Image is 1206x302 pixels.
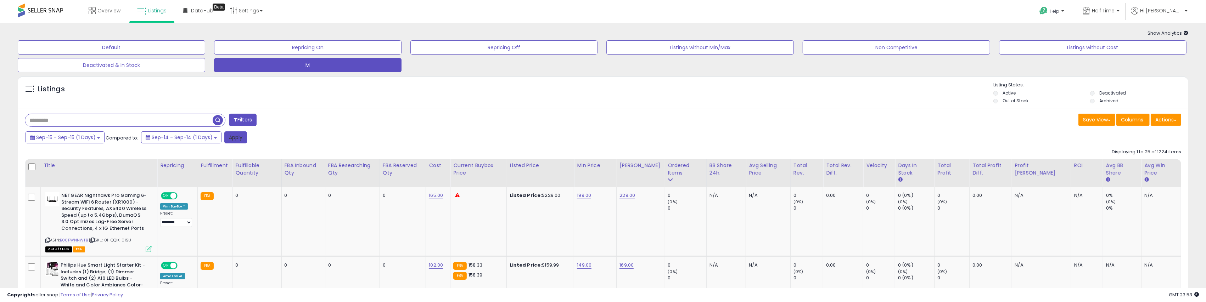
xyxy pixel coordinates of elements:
small: (0%) [793,269,803,274]
a: 165.00 [429,192,443,199]
a: 229.00 [619,192,635,199]
div: Ordered Items [668,162,703,177]
span: Columns [1121,116,1143,123]
a: Terms of Use [61,291,91,298]
div: 0 (0%) [898,205,934,211]
button: Listings without Min/Max [606,40,794,55]
div: 0 [285,262,320,268]
div: N/A [1144,262,1176,268]
div: 0 [793,262,823,268]
div: 0 [937,262,969,268]
label: Archived [1099,98,1118,104]
div: Listed Price [510,162,571,169]
span: Hi [PERSON_NAME] [1140,7,1183,14]
b: NETGEAR Nighthawk Pro Gaming 6-Stream WiFi 6 Router (XR1000) - Security Features, AX5400 Wireless... [61,192,147,233]
span: Compared to: [106,135,138,141]
div: N/A [1144,192,1176,199]
span: 158.33 [469,262,483,268]
div: 0 [668,275,706,281]
div: $159.99 [510,262,568,268]
span: Overview [97,7,120,14]
div: 0.00 [972,262,1006,268]
div: 0 [793,205,823,211]
div: Preset: [160,281,192,297]
div: Days In Stock [898,162,931,177]
div: Win BuyBox * [160,203,188,210]
div: Total Rev. [793,162,820,177]
div: 0.00 [826,262,858,268]
span: ON [162,263,170,269]
div: 0 [793,192,823,199]
div: Current Buybox Price [453,162,504,177]
a: B08FWNNWTB [60,237,88,243]
div: N/A [749,192,785,199]
button: Actions [1151,114,1181,126]
div: 0 [328,192,374,199]
span: OFF [176,193,188,199]
h5: Listings [38,84,65,94]
label: Out of Stock [1003,98,1029,104]
small: (0%) [866,269,876,274]
b: Listed Price: [510,262,542,268]
a: Hi [PERSON_NAME] [1131,7,1188,23]
div: Total Profit [937,162,966,177]
div: N/A [709,262,741,268]
div: 0 (0%) [898,192,934,199]
div: Fulfillable Quantity [235,162,278,177]
button: Sep-14 - Sep-14 (1 Days) [141,131,221,143]
span: ON [162,193,170,199]
button: Listings without Cost [999,40,1187,55]
small: FBA [201,262,214,270]
span: Show Analytics [1148,30,1188,36]
div: N/A [709,192,741,199]
small: Avg Win Price. [1144,177,1149,183]
div: 0.00 [972,192,1006,199]
div: 0 [383,192,421,199]
span: FBA [73,246,85,252]
div: 0 [328,262,374,268]
div: ASIN: [45,192,152,251]
div: 0 [668,262,706,268]
a: 102.00 [429,262,443,269]
small: (0%) [937,199,947,205]
div: 0 [383,262,421,268]
a: 149.00 [577,262,591,269]
div: 0 [937,192,969,199]
div: Preset: [160,211,192,227]
div: N/A [749,262,785,268]
span: Help [1050,8,1059,14]
div: 0 [793,275,823,281]
div: Avg BB Share [1106,162,1138,177]
div: Cost [429,162,447,169]
div: N/A [1074,262,1098,268]
span: DataHub [191,7,213,14]
button: Filters [229,114,257,126]
i: Get Help [1039,6,1048,15]
small: (0%) [898,199,908,205]
label: Active [1003,90,1016,96]
small: FBA [201,192,214,200]
div: 0 [866,275,895,281]
small: Days In Stock. [898,177,902,183]
a: 199.00 [577,192,591,199]
a: Privacy Policy [92,291,123,298]
div: N/A [1015,192,1066,199]
small: (0%) [898,269,908,274]
div: Min Price [577,162,613,169]
button: Repricing On [214,40,402,55]
button: Deactivated & In Stock [18,58,205,72]
div: Total Rev. Diff. [826,162,860,177]
button: Default [18,40,205,55]
div: N/A [1074,192,1098,199]
div: 0 [668,192,706,199]
div: Total Profit Diff. [972,162,1009,177]
div: 0.00 [826,192,858,199]
div: N/A [1106,262,1136,268]
div: Fulfillment [201,162,229,169]
strong: Copyright [7,291,33,298]
span: 158.39 [469,272,483,278]
div: [PERSON_NAME] [619,162,662,169]
div: Title [44,162,154,169]
button: Non Competitive [803,40,990,55]
small: (0%) [866,199,876,205]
